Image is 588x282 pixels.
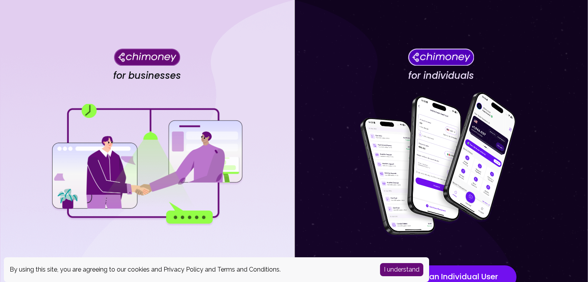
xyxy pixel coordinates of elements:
button: Accept cookies [380,263,423,276]
img: Chimoney for businesses [114,48,180,66]
img: Chimoney for individuals [408,48,474,66]
div: By using this site, you are agreeing to our cookies and and . [10,265,368,274]
img: for individuals [344,88,538,242]
h4: for individuals [408,70,474,82]
a: Terms and Conditions [217,266,280,273]
a: Privacy Policy [164,266,203,273]
h4: for businesses [113,70,181,82]
img: for businesses [50,104,244,226]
